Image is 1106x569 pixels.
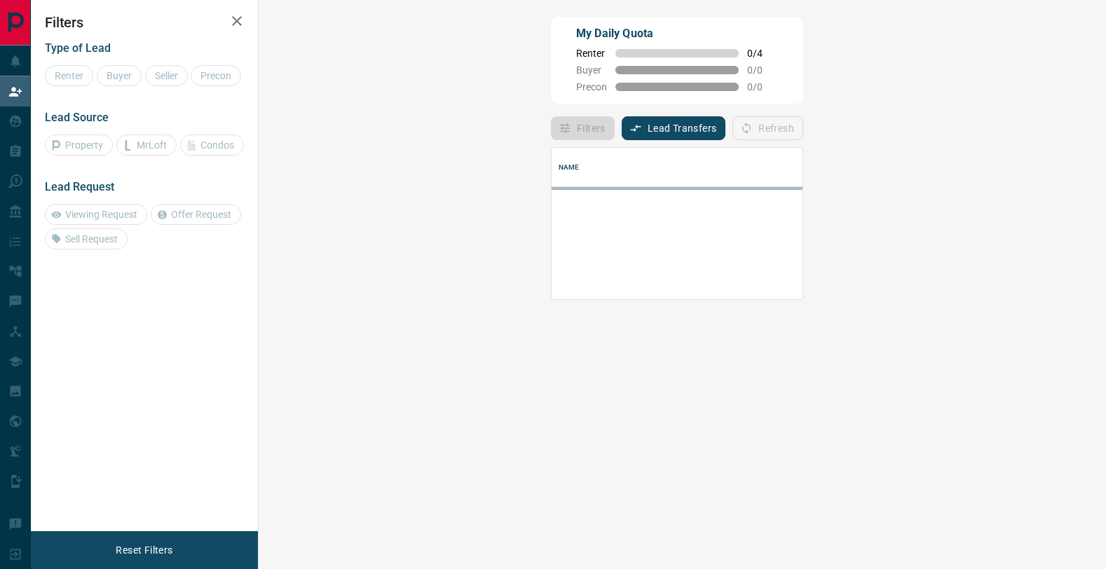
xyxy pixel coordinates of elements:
[45,180,114,193] span: Lead Request
[576,81,607,92] span: Precon
[747,64,778,76] span: 0 / 0
[107,538,182,562] button: Reset Filters
[552,148,840,187] div: Name
[559,148,580,187] div: Name
[622,116,726,140] button: Lead Transfers
[576,48,607,59] span: Renter
[576,25,778,42] p: My Daily Quota
[747,48,778,59] span: 0 / 4
[576,64,607,76] span: Buyer
[45,111,109,124] span: Lead Source
[45,14,244,31] h2: Filters
[747,81,778,92] span: 0 / 0
[45,41,111,55] span: Type of Lead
